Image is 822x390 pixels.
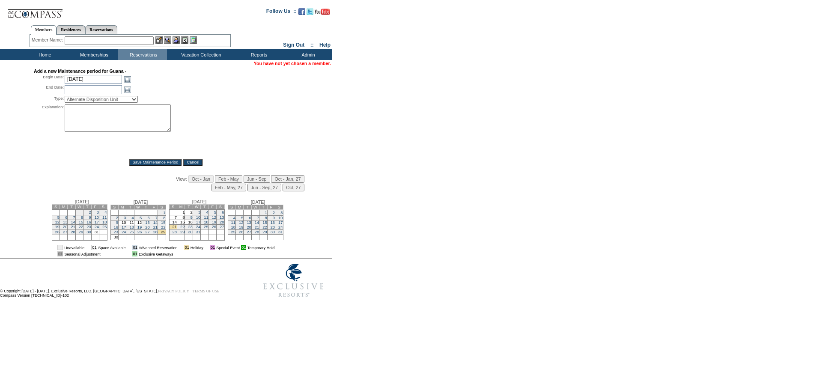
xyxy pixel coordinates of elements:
td: 21 [169,225,177,229]
img: Reservations [181,36,188,44]
td: S [99,205,107,209]
td: 7 [169,215,177,220]
a: 12 [239,220,243,225]
a: 26 [212,225,216,229]
img: i.gif [127,245,131,250]
a: 19 [137,225,142,229]
a: 28 [173,230,177,234]
img: Follow us on Twitter [307,8,313,15]
a: 30 [271,230,275,234]
td: Admin [283,49,332,60]
a: Reservations [85,25,117,34]
td: T [83,205,91,209]
a: 28 [255,230,259,234]
a: 7 [73,215,75,220]
td: 01 [57,245,63,250]
td: Unavailable [64,245,84,250]
a: 1 [265,211,267,215]
input: Save Maintenance Period [129,159,182,166]
a: PRIVACY POLICY [158,289,189,293]
td: T [68,205,75,209]
a: 28 [153,230,158,234]
td: T [142,205,150,210]
a: 8 [163,216,165,220]
a: 29 [79,230,83,234]
a: 19 [239,225,243,229]
a: Become our fan on Facebook [298,11,305,16]
a: 3 [280,211,283,215]
td: W [193,205,200,209]
a: 13 [247,220,251,225]
a: Follow us on Twitter [307,11,313,16]
a: 17 [95,220,99,224]
a: 6 [147,216,149,220]
a: 4 [132,216,134,220]
img: Impersonate [173,36,180,44]
a: Open the calendar popup. [123,74,132,84]
td: 01 [184,245,189,250]
img: i.gif [86,245,90,250]
a: 11 [204,215,208,220]
a: 1 [163,211,165,215]
a: 14 [255,220,259,225]
a: 26 [239,230,243,234]
td: S [52,205,60,209]
td: S [217,205,224,209]
a: 27 [247,230,251,234]
a: 27 [220,225,224,229]
a: 14 [71,220,75,224]
a: 17 [196,220,200,224]
td: T [201,205,208,209]
td: 01 [132,245,137,250]
td: F [267,205,275,210]
a: 13 [220,215,224,220]
td: 1 [177,210,185,215]
a: 23 [114,230,118,234]
strong: Add a new Maintenance period for Guana - [34,68,126,74]
td: 01 [91,245,97,250]
a: Sign Out [283,42,304,48]
a: 12 [212,215,216,220]
a: 31 [196,230,200,234]
div: Explanation: [34,104,64,153]
div: End Date: [34,85,64,94]
a: 6 [222,210,224,214]
td: Vacation Collection [167,49,233,60]
td: 29 [158,230,166,235]
a: 21 [255,225,259,229]
a: 5 [140,216,142,220]
td: M [60,205,67,209]
td: Reservations [118,49,167,60]
a: 10 [196,215,200,220]
td: M [235,205,243,210]
td: Temporary Hold [247,245,275,250]
a: 9 [89,215,91,220]
input: Oct - Jan [188,175,214,183]
td: W [134,205,142,210]
input: Jun - Sep [244,175,270,183]
a: 6 [249,216,251,220]
img: b_edit.gif [155,36,163,44]
a: 20 [220,220,224,224]
span: [DATE] [134,199,148,205]
a: 19 [212,220,216,224]
input: Oct - Jan, 27 [271,175,304,183]
a: 2 [116,216,118,220]
a: Members [31,25,57,35]
a: 20 [247,225,251,229]
a: 22 [262,225,267,229]
a: 2 [273,211,275,215]
td: Space Available [98,245,126,250]
a: 30 [188,230,192,234]
a: 17 [122,225,126,229]
a: 25 [129,230,134,234]
a: 15 [262,220,267,225]
span: :: [310,42,314,48]
img: b_calculator.gif [190,36,197,44]
a: 11 [231,220,235,225]
td: 11 [126,220,134,225]
a: 22 [161,225,165,229]
td: S [275,205,283,210]
a: 9 [273,216,275,220]
span: You have not yet chosen a member. [254,61,331,66]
